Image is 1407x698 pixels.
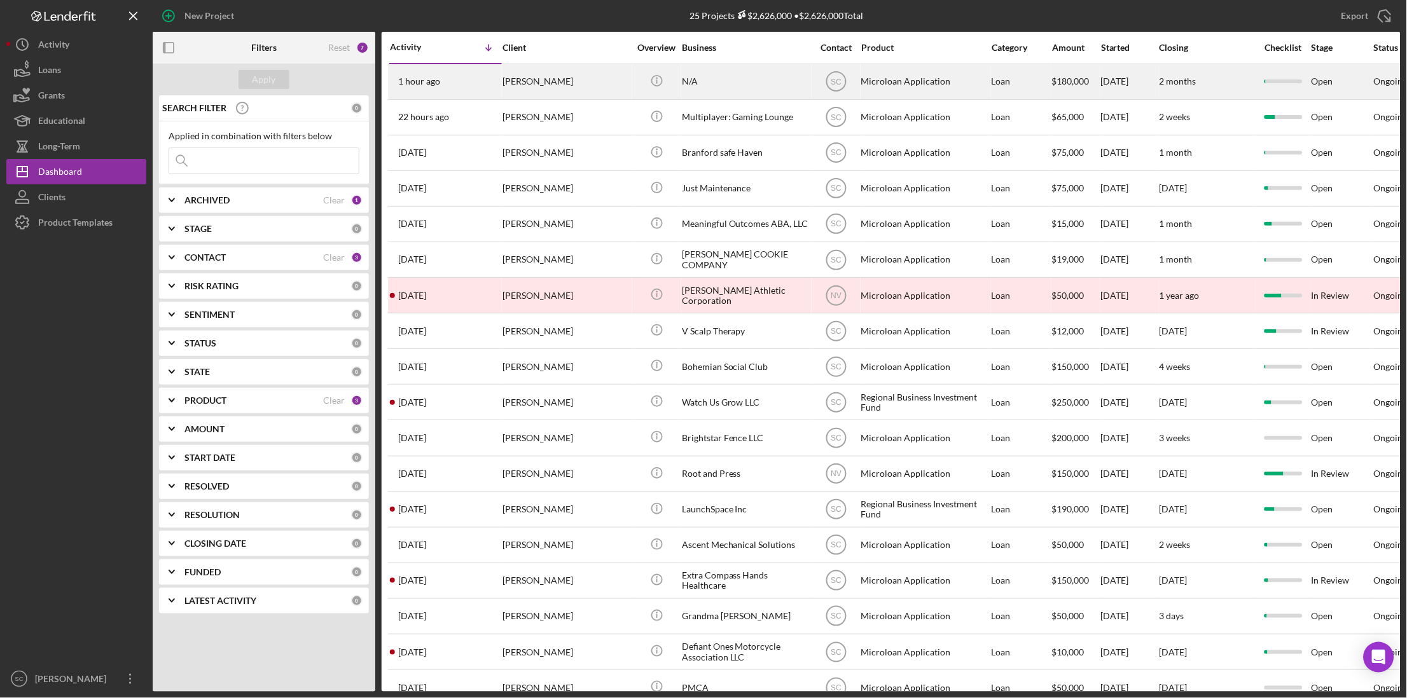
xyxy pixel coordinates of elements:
[184,453,235,463] b: START DATE
[682,457,809,491] div: Root and Press
[1101,350,1158,383] div: [DATE]
[682,314,809,348] div: V Scalp Therapy
[390,42,446,52] div: Activity
[169,131,359,141] div: Applied in combination with filters below
[1160,432,1191,443] time: 3 weeks
[1160,182,1188,193] time: [DATE]
[1329,3,1401,29] button: Export
[323,395,345,406] div: Clear
[502,385,630,419] div: [PERSON_NAME]
[1052,182,1085,193] span: $75,000
[861,385,988,419] div: Regional Business Investment Fund
[831,327,842,336] text: SC
[1101,635,1158,669] div: [DATE]
[1052,397,1090,407] span: $250,000
[38,184,66,213] div: Clients
[6,83,146,108] a: Grants
[6,57,146,83] button: Loans
[502,100,630,134] div: [PERSON_NAME]
[682,172,809,205] div: Just Maintenance
[351,280,363,292] div: 0
[1160,575,1188,585] time: [DATE]
[861,493,988,526] div: Regional Business Investment Fund
[1052,647,1085,657] span: $10,000
[1160,290,1200,301] time: 1 year ago
[1052,682,1085,693] span: $50,000
[251,43,277,53] b: Filters
[184,195,230,205] b: ARCHIVED
[1312,243,1373,277] div: Open
[992,350,1051,383] div: Loan
[861,635,988,669] div: Microloan Application
[1312,43,1373,53] div: Stage
[351,538,363,549] div: 0
[502,564,630,598] div: [PERSON_NAME]
[502,314,630,348] div: [PERSON_NAME]
[328,43,350,53] div: Reset
[1101,100,1158,134] div: [DATE]
[1052,76,1090,86] span: $180,000
[831,648,842,657] text: SC
[1052,147,1085,158] span: $75,000
[1160,468,1188,479] time: [DATE]
[1341,3,1369,29] div: Export
[1160,111,1191,122] time: 2 weeks
[1160,397,1188,407] time: [DATE]
[1160,682,1188,693] time: [DATE]
[38,108,85,137] div: Educational
[502,43,630,53] div: Client
[1052,610,1085,621] span: $50,000
[502,599,630,633] div: [PERSON_NAME]
[682,100,809,134] div: Multiplayer: Gaming Lounge
[184,367,210,377] b: STATE
[6,133,146,159] button: Long-Term
[184,338,216,348] b: STATUS
[502,65,630,99] div: [PERSON_NAME]
[1101,599,1158,633] div: [DATE]
[1052,43,1100,53] div: Amount
[6,108,146,133] button: Educational
[1312,493,1373,526] div: Open
[6,666,146,692] button: SC[PERSON_NAME]
[992,278,1051,312] div: Loan
[1052,468,1090,479] span: $150,000
[1160,647,1188,657] time: [DATE]
[38,83,65,111] div: Grants
[1364,642,1394,673] div: Open Intercom Messenger
[690,10,864,21] div: 25 Projects • $2,626,000 Total
[6,32,146,57] button: Activity
[1312,635,1373,669] div: Open
[502,243,630,277] div: [PERSON_NAME]
[398,254,426,264] time: 2025-09-03 18:35
[992,207,1051,241] div: Loan
[992,599,1051,633] div: Loan
[992,100,1051,134] div: Loan
[398,540,426,550] time: 2025-08-13 18:54
[831,291,842,300] text: NV
[351,509,363,521] div: 0
[1160,76,1196,86] time: 2 months
[861,172,988,205] div: Microloan Application
[184,481,229,491] b: RESOLVED
[351,452,363,463] div: 0
[38,133,80,162] div: Long-Term
[1052,218,1085,229] span: $15,000
[184,395,226,406] b: PRODUCT
[323,195,345,205] div: Clear
[1101,528,1158,562] div: [DATE]
[992,136,1051,170] div: Loan
[398,397,426,407] time: 2025-08-21 14:21
[682,564,809,598] div: Extra Compass Hands Healthcare
[1160,147,1193,158] time: 1 month
[831,683,842,692] text: SC
[831,220,842,229] text: SC
[1052,361,1090,372] span: $150,000
[682,278,809,312] div: [PERSON_NAME] Athletic Corporation
[1101,43,1158,53] div: Started
[184,3,234,29] div: New Project
[351,423,363,435] div: 0
[398,504,426,514] time: 2025-08-13 21:22
[502,278,630,312] div: [PERSON_NAME]
[1160,361,1191,372] time: 4 weeks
